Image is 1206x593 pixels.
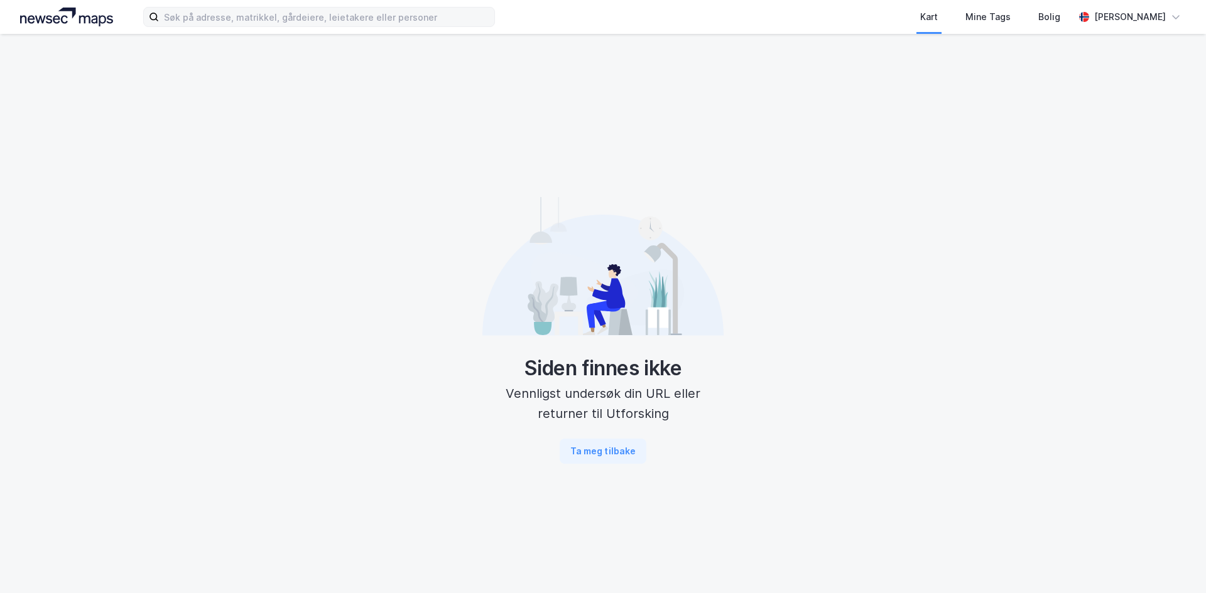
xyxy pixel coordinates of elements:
div: Kart [920,9,938,24]
div: Siden finnes ikke [482,356,724,381]
div: [PERSON_NAME] [1094,9,1166,24]
iframe: Chat Widget [1143,533,1206,593]
div: Bolig [1038,9,1060,24]
input: Søk på adresse, matrikkel, gårdeiere, leietakere eller personer [159,8,494,26]
img: logo.a4113a55bc3d86da70a041830d287a7e.svg [20,8,113,26]
div: Vennligst undersøk din URL eller returner til Utforsking [482,383,724,424]
div: Mine Tags [965,9,1011,24]
button: Ta meg tilbake [560,439,646,464]
div: Kontrollprogram for chat [1143,533,1206,593]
